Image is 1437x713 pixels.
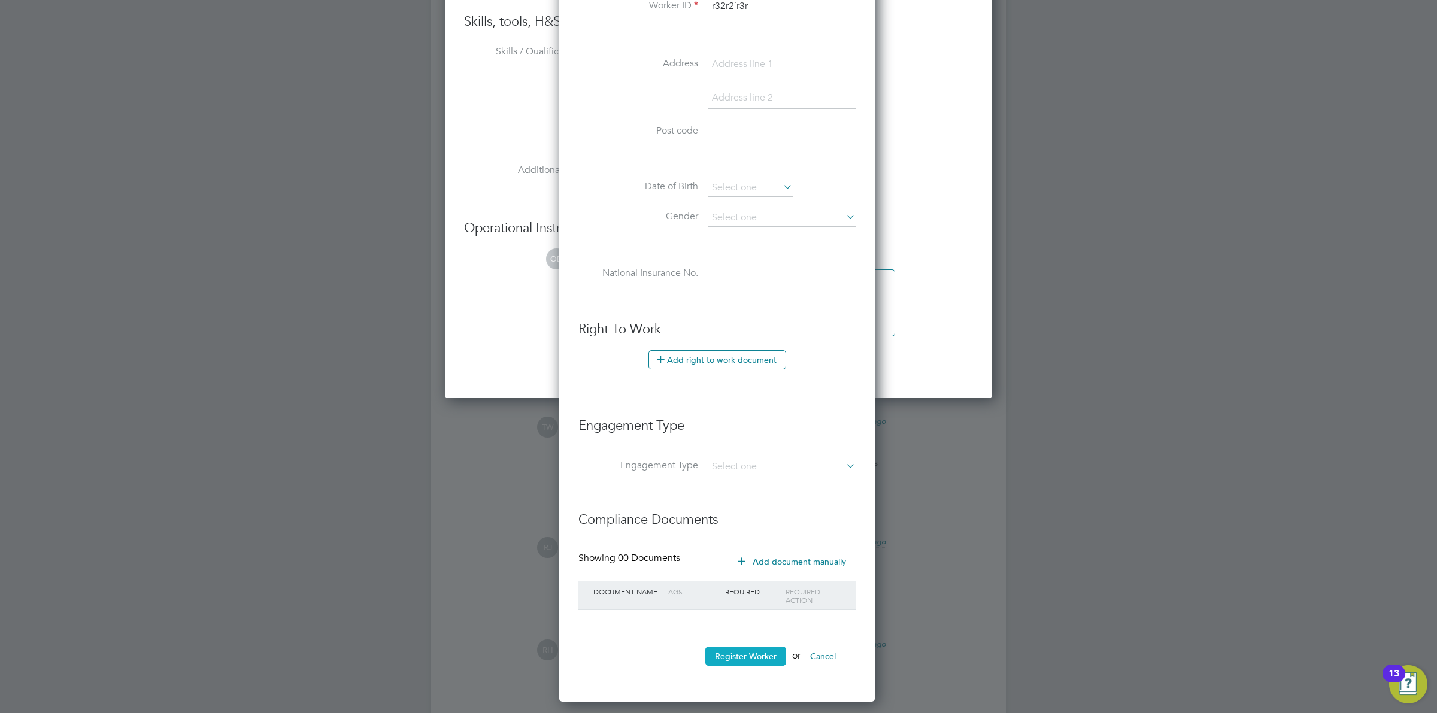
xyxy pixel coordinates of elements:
[705,647,786,666] button: Register Worker
[464,164,584,177] label: Additional H&S
[708,54,856,75] input: Address line 1
[578,210,698,223] label: Gender
[801,647,845,666] button: Cancel
[708,87,856,109] input: Address line 2
[578,552,683,565] div: Showing
[464,45,584,58] label: Skills / Qualifications
[578,180,698,193] label: Date of Birth
[708,209,856,227] input: Select one
[546,248,567,269] span: OD
[590,581,661,602] div: Document Name
[729,552,856,571] button: Add document manually
[1389,673,1399,689] div: 13
[578,267,698,280] label: National Insurance No.
[578,459,698,472] label: Engagement Type
[464,13,973,31] h3: Skills, tools, H&S
[722,581,783,602] div: Required
[578,57,698,70] label: Address
[578,499,856,529] h3: Compliance Documents
[661,581,722,602] div: Tags
[464,220,973,237] h3: Operational Instructions & Comments
[708,459,856,475] input: Select one
[1389,665,1427,703] button: Open Resource Center, 13 new notifications
[708,179,793,197] input: Select one
[578,647,856,678] li: or
[464,105,584,117] label: Tools
[783,581,844,610] div: Required Action
[648,350,786,369] button: Add right to work document
[578,125,698,137] label: Post code
[578,405,856,435] h3: Engagement Type
[618,552,680,564] span: 00 Documents
[578,321,856,338] h3: Right To Work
